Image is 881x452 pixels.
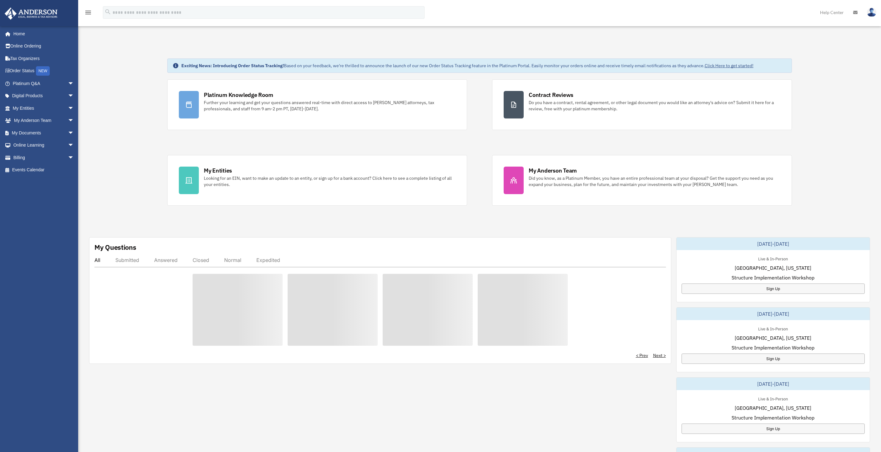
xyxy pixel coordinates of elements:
[529,167,577,174] div: My Anderson Team
[4,102,83,114] a: My Entitiesarrow_drop_down
[68,77,80,90] span: arrow_drop_down
[753,255,793,262] div: Live & In-Person
[636,352,648,359] a: < Prev
[4,40,83,53] a: Online Ordering
[735,334,811,342] span: [GEOGRAPHIC_DATA], [US_STATE]
[181,63,753,69] div: Based on your feedback, we're thrilled to announce the launch of our new Order Status Tracking fe...
[529,175,780,188] div: Did you know, as a Platinum Member, you have an entire professional team at your disposal? Get th...
[4,90,83,102] a: Digital Productsarrow_drop_down
[653,352,666,359] a: Next >
[867,8,876,17] img: User Pic
[4,139,83,152] a: Online Learningarrow_drop_down
[4,65,83,78] a: Order StatusNEW
[682,284,865,294] a: Sign Up
[492,155,792,206] a: My Anderson Team Did you know, as a Platinum Member, you have an entire professional team at your...
[154,257,178,263] div: Answered
[84,11,92,16] a: menu
[4,28,80,40] a: Home
[4,127,83,139] a: My Documentsarrow_drop_down
[4,164,83,176] a: Events Calendar
[732,414,814,421] span: Structure Implementation Workshop
[84,9,92,16] i: menu
[682,354,865,364] a: Sign Up
[732,274,814,281] span: Structure Implementation Workshop
[677,378,870,390] div: [DATE]-[DATE]
[94,243,136,252] div: My Questions
[4,52,83,65] a: Tax Organizers
[256,257,280,263] div: Expedited
[682,424,865,434] a: Sign Up
[204,167,232,174] div: My Entities
[68,139,80,152] span: arrow_drop_down
[4,114,83,127] a: My Anderson Teamarrow_drop_down
[167,79,467,130] a: Platinum Knowledge Room Further your learning and get your questions answered real-time with dire...
[529,91,573,99] div: Contract Reviews
[529,99,780,112] div: Do you have a contract, rental agreement, or other legal document you would like an attorney's ad...
[224,257,241,263] div: Normal
[3,8,59,20] img: Anderson Advisors Platinum Portal
[104,8,111,15] i: search
[167,155,467,206] a: My Entities Looking for an EIN, want to make an update to an entity, or sign up for a bank accoun...
[705,63,753,68] a: Click Here to get started!
[735,264,811,272] span: [GEOGRAPHIC_DATA], [US_STATE]
[204,91,273,99] div: Platinum Knowledge Room
[181,63,284,68] strong: Exciting News: Introducing Order Status Tracking!
[677,238,870,250] div: [DATE]-[DATE]
[68,151,80,164] span: arrow_drop_down
[36,66,50,76] div: NEW
[68,114,80,127] span: arrow_drop_down
[115,257,139,263] div: Submitted
[492,79,792,130] a: Contract Reviews Do you have a contract, rental agreement, or other legal document you would like...
[4,151,83,164] a: Billingarrow_drop_down
[94,257,100,263] div: All
[753,395,793,402] div: Live & In-Person
[735,404,811,412] span: [GEOGRAPHIC_DATA], [US_STATE]
[753,325,793,332] div: Live & In-Person
[68,127,80,139] span: arrow_drop_down
[68,102,80,115] span: arrow_drop_down
[204,175,456,188] div: Looking for an EIN, want to make an update to an entity, or sign up for a bank account? Click her...
[677,308,870,320] div: [DATE]-[DATE]
[732,344,814,351] span: Structure Implementation Workshop
[204,99,456,112] div: Further your learning and get your questions answered real-time with direct access to [PERSON_NAM...
[4,77,83,90] a: Platinum Q&Aarrow_drop_down
[68,90,80,103] span: arrow_drop_down
[193,257,209,263] div: Closed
